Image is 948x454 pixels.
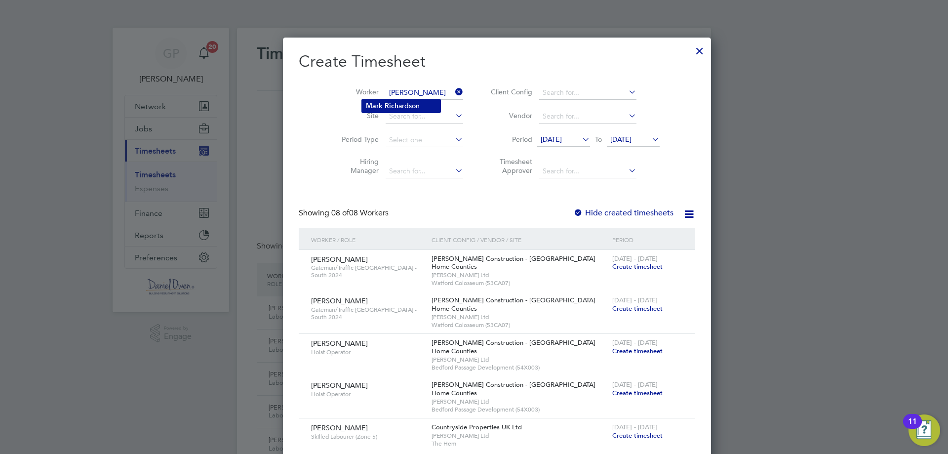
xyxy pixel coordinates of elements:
span: [PERSON_NAME] Construction - [GEOGRAPHIC_DATA] Home Counties [432,380,595,397]
span: [DATE] - [DATE] [612,296,658,304]
label: Site [334,111,379,120]
div: 11 [908,421,917,434]
span: Gateman/Traffic [GEOGRAPHIC_DATA] - South 2024 [311,306,424,321]
label: Period Type [334,135,379,144]
div: Worker / Role [309,228,429,251]
label: Hide created timesheets [573,208,673,218]
li: ardson [362,99,440,113]
span: Hoist Operator [311,348,424,356]
span: [DATE] [610,135,632,144]
label: Timesheet Approver [488,157,532,175]
button: Open Resource Center, 11 new notifications [908,414,940,446]
span: [PERSON_NAME] [311,423,368,432]
span: [PERSON_NAME] Ltd [432,313,607,321]
span: The Hem [432,440,607,448]
span: [DATE] - [DATE] [612,380,658,389]
label: Vendor [488,111,532,120]
input: Search for... [539,110,636,124]
b: Rich [385,102,398,110]
input: Search for... [386,165,463,178]
div: Period [610,228,685,251]
span: Gateman/Traffic [GEOGRAPHIC_DATA] - South 2024 [311,264,424,279]
span: [PERSON_NAME] [311,381,368,390]
input: Search for... [539,165,636,178]
span: [PERSON_NAME] Ltd [432,271,607,279]
span: 08 Workers [331,208,389,218]
span: [DATE] - [DATE] [612,338,658,347]
span: [PERSON_NAME] Ltd [432,356,607,364]
span: [DATE] [541,135,562,144]
input: Select one [386,133,463,147]
span: Watford Colosseum (53CA07) [432,321,607,329]
b: Mark [366,102,383,110]
span: [PERSON_NAME] [311,339,368,348]
span: [DATE] - [DATE] [612,423,658,431]
span: Watford Colosseum (53CA07) [432,279,607,287]
span: Skilled Labourer (Zone 5) [311,433,424,441]
span: To [592,133,605,146]
input: Search for... [386,110,463,124]
span: 08 of [331,208,349,218]
span: Create timesheet [612,262,663,271]
span: [PERSON_NAME] Construction - [GEOGRAPHIC_DATA] Home Counties [432,254,595,271]
span: [DATE] - [DATE] [612,254,658,263]
span: Create timesheet [612,431,663,440]
span: Hoist Operator [311,390,424,398]
span: [PERSON_NAME] [311,296,368,305]
div: Showing [299,208,391,218]
label: Client Config [488,87,532,96]
input: Search for... [539,86,636,100]
span: Create timesheet [612,347,663,355]
h2: Create Timesheet [299,51,695,72]
span: [PERSON_NAME] Ltd [432,398,607,406]
span: [PERSON_NAME] Construction - [GEOGRAPHIC_DATA] Home Counties [432,296,595,313]
span: Create timesheet [612,304,663,313]
span: [PERSON_NAME] Ltd [432,432,607,440]
span: [PERSON_NAME] [311,255,368,264]
label: Worker [334,87,379,96]
label: Period [488,135,532,144]
span: Bedford Passage Development (54X003) [432,364,607,371]
span: Create timesheet [612,389,663,397]
span: [PERSON_NAME] Construction - [GEOGRAPHIC_DATA] Home Counties [432,338,595,355]
span: Countryside Properties UK Ltd [432,423,522,431]
input: Search for... [386,86,463,100]
label: Hiring Manager [334,157,379,175]
span: Bedford Passage Development (54X003) [432,406,607,413]
div: Client Config / Vendor / Site [429,228,610,251]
